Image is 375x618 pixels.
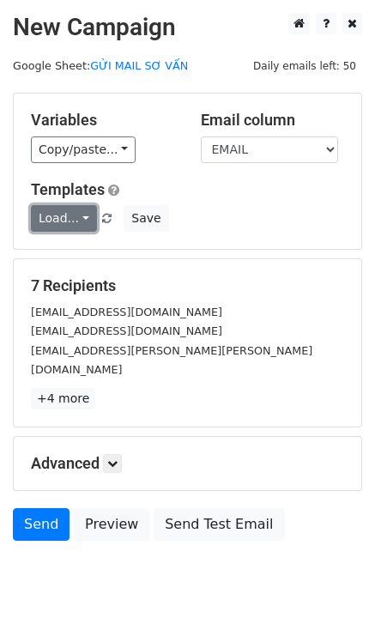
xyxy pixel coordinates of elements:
[31,111,175,130] h5: Variables
[31,180,105,198] a: Templates
[31,324,222,337] small: [EMAIL_ADDRESS][DOMAIN_NAME]
[154,508,284,541] a: Send Test Email
[31,136,136,163] a: Copy/paste...
[289,536,375,618] iframe: Chat Widget
[201,111,345,130] h5: Email column
[247,59,362,72] a: Daily emails left: 50
[31,306,222,318] small: [EMAIL_ADDRESS][DOMAIN_NAME]
[124,205,168,232] button: Save
[247,57,362,76] span: Daily emails left: 50
[90,59,188,72] a: GỬI MAIL SƠ VẤN
[31,344,312,377] small: [EMAIL_ADDRESS][PERSON_NAME][PERSON_NAME][DOMAIN_NAME]
[31,276,344,295] h5: 7 Recipients
[31,205,97,232] a: Load...
[13,508,70,541] a: Send
[31,388,95,409] a: +4 more
[31,454,344,473] h5: Advanced
[13,59,188,72] small: Google Sheet:
[13,13,362,42] h2: New Campaign
[74,508,149,541] a: Preview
